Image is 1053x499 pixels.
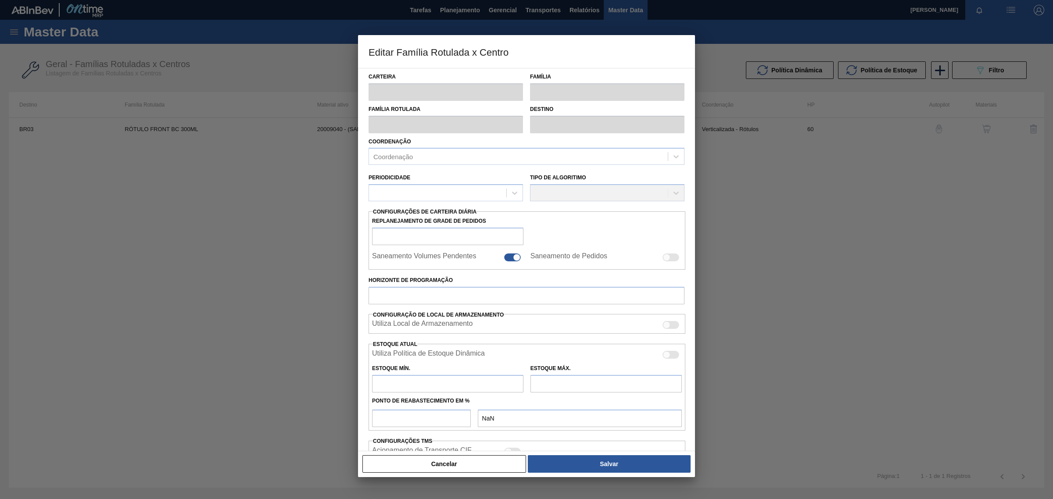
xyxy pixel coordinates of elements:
[372,252,476,263] label: Saneamento Volumes Pendentes
[530,252,607,263] label: Saneamento de Pedidos
[362,455,526,473] button: Cancelar
[373,341,417,347] label: Estoque Atual
[373,438,432,444] label: Configurações TMS
[530,71,684,83] label: Família
[369,103,523,116] label: Família Rotulada
[372,365,410,371] label: Estoque Mín.
[372,215,523,228] label: Replanejamento de Grade de Pedidos
[369,139,411,145] label: Coordenação
[528,455,691,473] button: Salvar
[530,175,586,181] label: Tipo de Algoritimo
[369,274,684,287] label: Horizonte de Programação
[358,35,695,68] h3: Editar Família Rotulada x Centro
[530,365,571,371] label: Estoque Máx.
[372,446,472,457] label: Acionamento de Transporte CIF
[373,209,476,215] span: Configurações de Carteira Diária
[372,398,469,404] label: Ponto de Reabastecimento em %
[530,103,684,116] label: Destino
[369,71,523,83] label: Carteira
[372,349,485,360] label: Quando ativada, o sistema irá usar os estoques usando a Política de Estoque Dinâmica.
[369,175,410,181] label: Periodicidade
[372,320,473,330] label: Quando ativada, o sistema irá exibir os estoques de diferentes locais de armazenamento.
[373,312,504,318] span: Configuração de Local de Armazenamento
[373,153,413,160] div: Coordenação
